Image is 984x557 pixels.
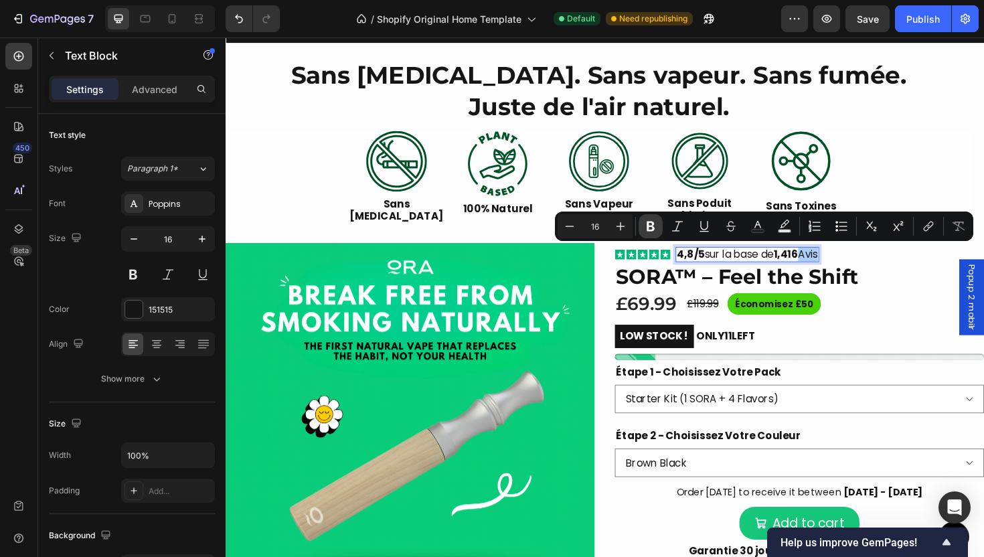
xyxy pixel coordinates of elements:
[906,12,940,26] div: Publish
[544,497,671,532] button: Add to cart
[371,12,374,26] span: /
[256,99,320,168] img: gempages_574566786515600228-636b5bc3-b7f2-496c-9641-d22717b92716.svg
[450,182,554,195] p: Chimique
[149,485,212,497] div: Add...
[13,143,32,153] div: 450
[129,170,233,195] p: Sans [MEDICAL_DATA]
[938,491,971,524] div: Open Intercom Messenger
[149,304,212,316] div: 151515
[127,163,178,175] span: Paragraph 1*
[781,534,955,550] button: Show survey - Help us improve GemPages!
[49,303,70,315] div: Color
[49,163,72,175] div: Styles
[567,13,595,25] span: Default
[857,13,879,25] span: Save
[226,5,280,32] div: Undo/Redo
[478,223,627,237] p: sur la base de Avis
[343,170,447,183] p: Sans Vapeur
[412,303,561,329] p: ONLY LEFT
[88,11,94,27] p: 7
[149,198,212,210] div: Poppins
[412,347,590,362] legend: Étape 1 - Choisissez Votre Pack
[412,268,479,295] div: £69.99
[149,99,213,163] img: gempages_574566786515600228-5b077f23-138f-468e-95d6-8aba5abf4a1d.svg
[49,335,86,353] div: Align
[487,271,523,293] div: £119.99
[49,197,66,210] div: Font
[895,5,951,32] button: Publish
[412,304,496,329] mark: LOW STOCK !
[49,449,71,461] div: Width
[49,230,84,248] div: Size
[528,308,536,323] span: 11
[478,474,652,488] span: Order [DATE] to receive it between
[5,5,100,32] button: 7
[49,485,80,497] div: Padding
[557,169,661,189] p: Sans Toxines
[226,37,984,557] iframe: Design area
[531,270,631,293] pre: Économisez £50
[132,82,177,96] p: Advanced
[10,245,32,256] div: Beta
[412,238,803,268] h1: SORA™ – Feel the Shift
[478,222,507,237] strong: 4,8/5
[845,5,890,32] button: Save
[655,474,738,488] span: [DATE] - [DATE]
[555,212,973,241] div: Editor contextual toolbar
[412,414,610,429] legend: Étape 2 - Choisissez Votre Couleur
[477,222,629,238] div: Rich Text Editor. Editing area: main
[49,527,114,545] div: Background
[783,240,797,310] span: Popup 2 mobilr
[122,443,214,467] input: Auto
[49,415,84,433] div: Size
[236,175,340,187] p: 100% Naturel
[121,157,215,181] button: Paragraph 1*
[65,48,179,64] p: Text Block
[619,13,687,25] span: Need republishing
[49,129,86,141] div: Text style
[781,536,938,549] span: Help us improve GemPages!
[580,222,606,237] strong: 1,416
[49,367,215,391] button: Show more
[450,169,554,182] p: Sans Poduit
[66,82,104,96] p: Settings
[101,372,163,386] div: Show more
[579,502,655,526] div: Add to cart
[470,99,534,163] img: gempages_574566786515600228-5f5ac812-2cb2-4656-ac88-1fc3d37e2e3a.svg
[377,12,521,26] span: Shopify Original Home Template
[577,99,641,163] img: gempages_574566786515600228-86ea0ae3-281d-4714-ba71-fcd9545cf0ed.svg
[363,99,427,163] img: gempages_574566786515600228-1f5b4d56-1ceb-4fba-b54e-de7488723b7d.svg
